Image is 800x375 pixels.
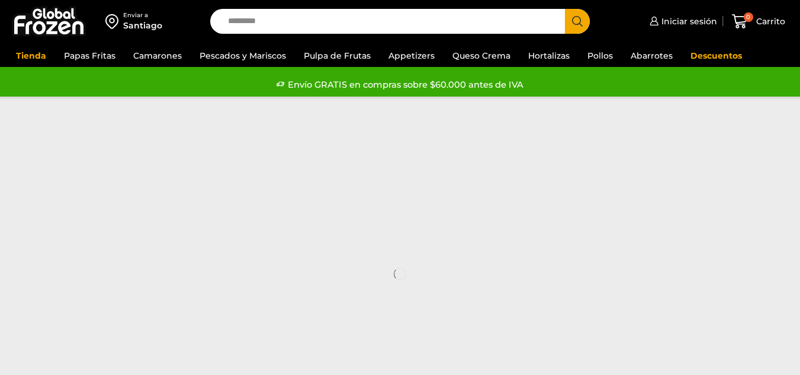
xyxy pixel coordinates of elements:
[194,44,292,67] a: Pescados y Mariscos
[10,44,52,67] a: Tienda
[522,44,576,67] a: Hortalizas
[729,8,788,36] a: 0 Carrito
[685,44,748,67] a: Descuentos
[123,11,162,20] div: Enviar a
[446,44,516,67] a: Queso Crema
[565,9,590,34] button: Search button
[753,15,785,27] span: Carrito
[298,44,377,67] a: Pulpa de Frutas
[105,11,123,31] img: address-field-icon.svg
[744,12,753,22] span: 0
[647,9,717,33] a: Iniciar sesión
[127,44,188,67] a: Camarones
[658,15,717,27] span: Iniciar sesión
[383,44,441,67] a: Appetizers
[581,44,619,67] a: Pollos
[625,44,679,67] a: Abarrotes
[123,20,162,31] div: Santiago
[58,44,121,67] a: Papas Fritas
